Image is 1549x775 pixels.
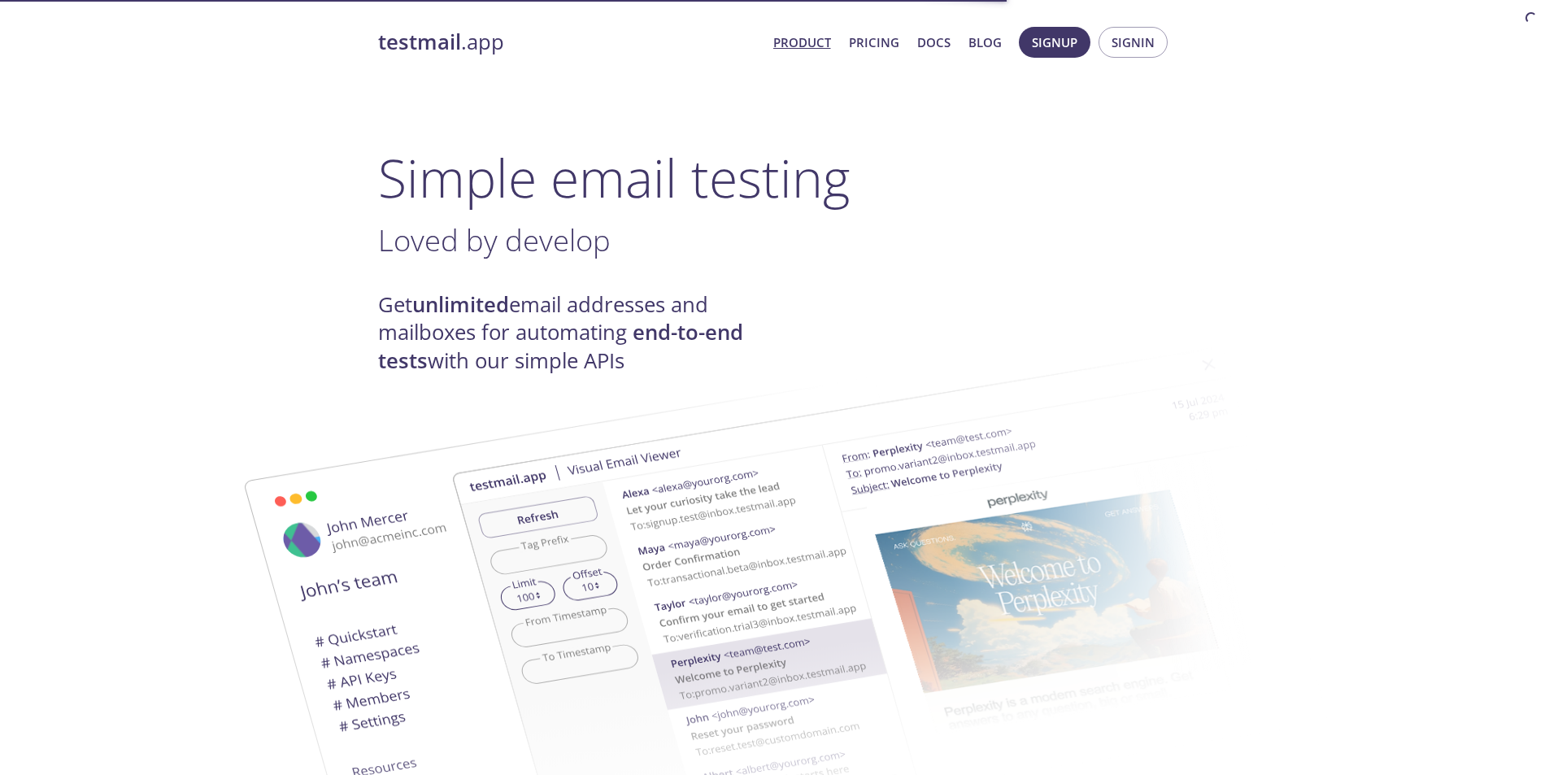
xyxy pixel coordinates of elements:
[412,290,509,319] strong: unlimited
[849,32,899,53] a: Pricing
[378,28,461,56] strong: testmail
[378,291,775,375] h4: Get email addresses and mailboxes for automating with our simple APIs
[1112,32,1155,53] span: Signin
[773,32,831,53] a: Product
[1019,27,1090,58] button: Signup
[378,28,760,56] a: testmail.app
[1032,32,1077,53] span: Signup
[378,146,1172,209] h1: Simple email testing
[968,32,1002,53] a: Blog
[917,32,951,53] a: Docs
[378,318,743,374] strong: end-to-end tests
[378,220,611,260] span: Loved by develop
[1099,27,1168,58] button: Signin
